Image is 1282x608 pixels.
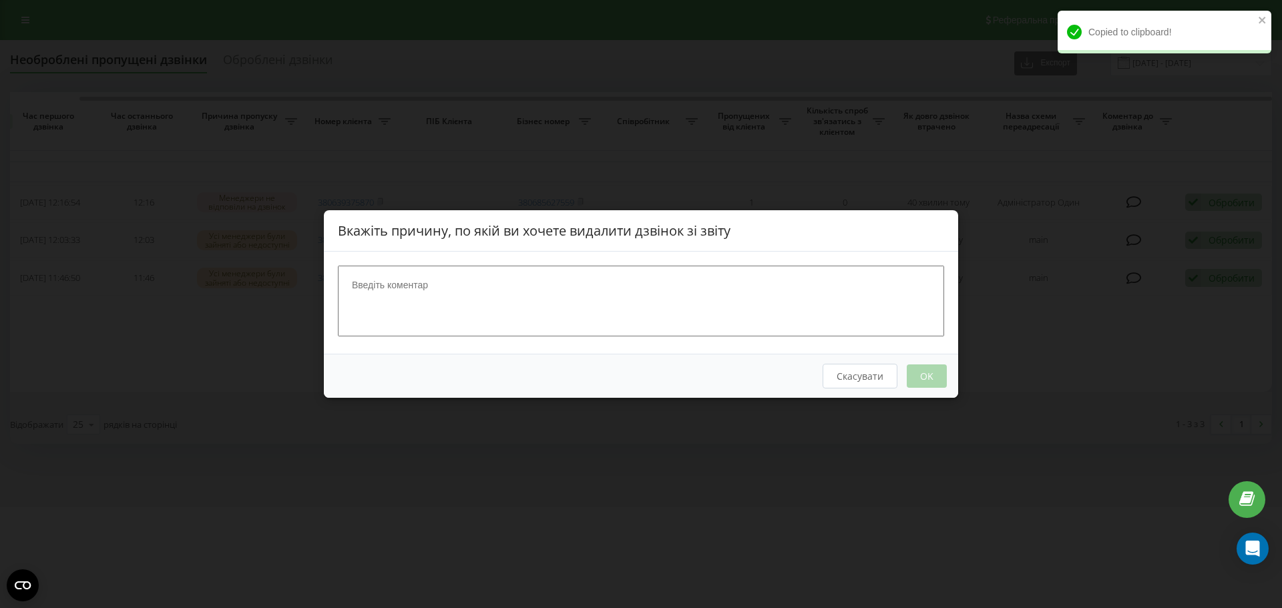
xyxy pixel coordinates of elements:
div: Open Intercom Messenger [1237,533,1269,565]
button: Скасувати [823,364,897,388]
button: Open CMP widget [7,569,39,601]
div: Вкажіть причину, по якій ви хочете видалити дзвінок зі звіту [324,210,958,252]
button: close [1258,15,1267,27]
div: Copied to clipboard! [1058,11,1271,53]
